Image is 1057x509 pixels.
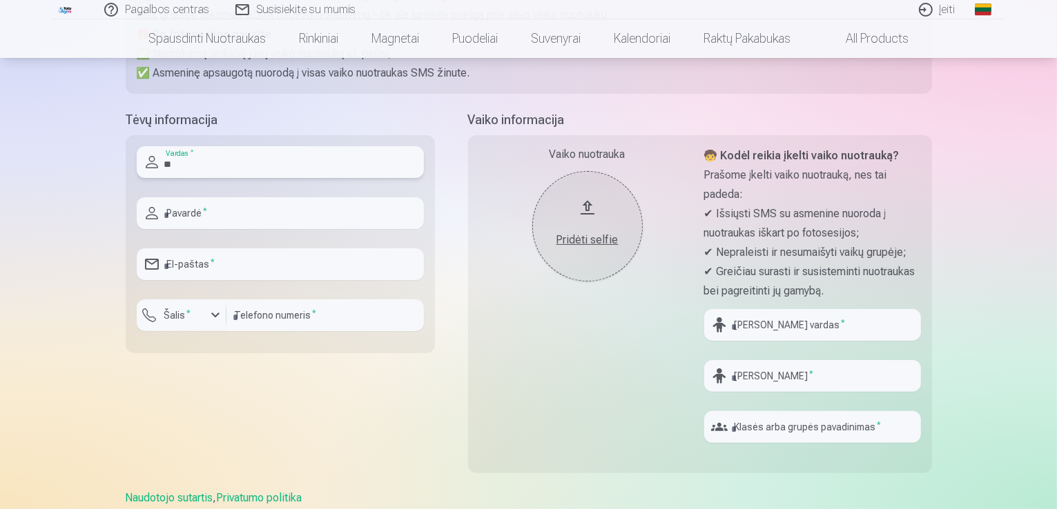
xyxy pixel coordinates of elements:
strong: 🧒 Kodėl reikia įkelti vaiko nuotrauką? [704,149,900,162]
label: Šalis [159,308,197,322]
p: ✅ Asmeninę apsaugotą nuorodą į visas vaiko nuotraukas SMS žinute. [137,63,921,83]
a: Spausdinti nuotraukas [132,19,282,58]
a: Privatumo politika [217,491,302,504]
p: ✔ Greičiau surasti ir susisteminti nuotraukas bei pagreitinti jų gamybą. [704,262,921,301]
a: Magnetai [355,19,436,58]
p: ✔ Nepraleisti ir nesumaišyti vaikų grupėje; [704,243,921,262]
a: All products [807,19,925,58]
button: Šalis* [137,299,226,331]
a: Suvenyrai [514,19,597,58]
p: ✔ Išsiųsti SMS su asmenine nuoroda į nuotraukas iškart po fotosesijos; [704,204,921,243]
p: Prašome įkelti vaiko nuotrauką, nes tai padeda: [704,166,921,204]
button: Pridėti selfie [532,171,643,281]
a: Rinkiniai [282,19,355,58]
h5: Tėvų informacija [126,110,435,130]
img: /fa2 [58,6,73,14]
div: Pridėti selfie [546,232,629,248]
a: Raktų pakabukas [687,19,807,58]
a: Puodeliai [436,19,514,58]
div: Vaiko nuotrauka [479,146,696,163]
a: Naudotojo sutartis [126,491,213,504]
a: Kalendoriai [597,19,687,58]
h5: Vaiko informacija [468,110,932,130]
